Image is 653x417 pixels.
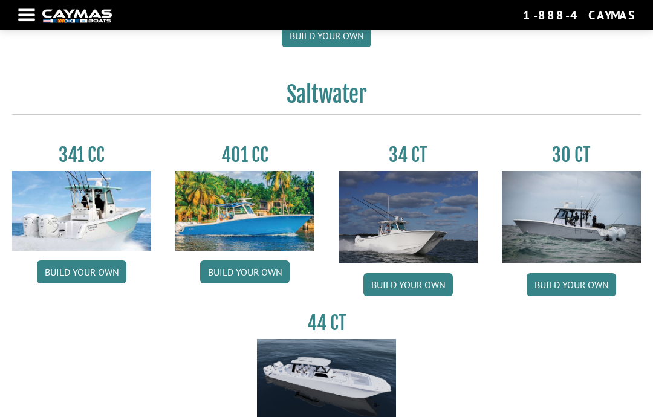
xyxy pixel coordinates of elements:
[502,144,641,167] h3: 30 CT
[502,172,641,264] img: 30_CT_photo_shoot_for_caymas_connect.jpg
[12,144,151,167] h3: 341 CC
[12,172,151,251] img: 341CC-thumbjpg.jpg
[175,172,314,251] img: 401CC_thumb.pg.jpg
[363,274,453,297] a: Build your own
[527,274,616,297] a: Build your own
[42,10,112,22] img: white-logo-c9c8dbefe5ff5ceceb0f0178aa75bf4bb51f6bca0971e226c86eb53dfe498488.png
[12,82,641,115] h2: Saltwater
[175,144,314,167] h3: 401 CC
[257,312,396,335] h3: 44 CT
[339,144,478,167] h3: 34 CT
[282,25,371,48] a: Build your own
[523,7,635,23] div: 1-888-4CAYMAS
[37,261,126,284] a: Build your own
[339,172,478,264] img: Caymas_34_CT_pic_1.jpg
[200,261,290,284] a: Build your own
